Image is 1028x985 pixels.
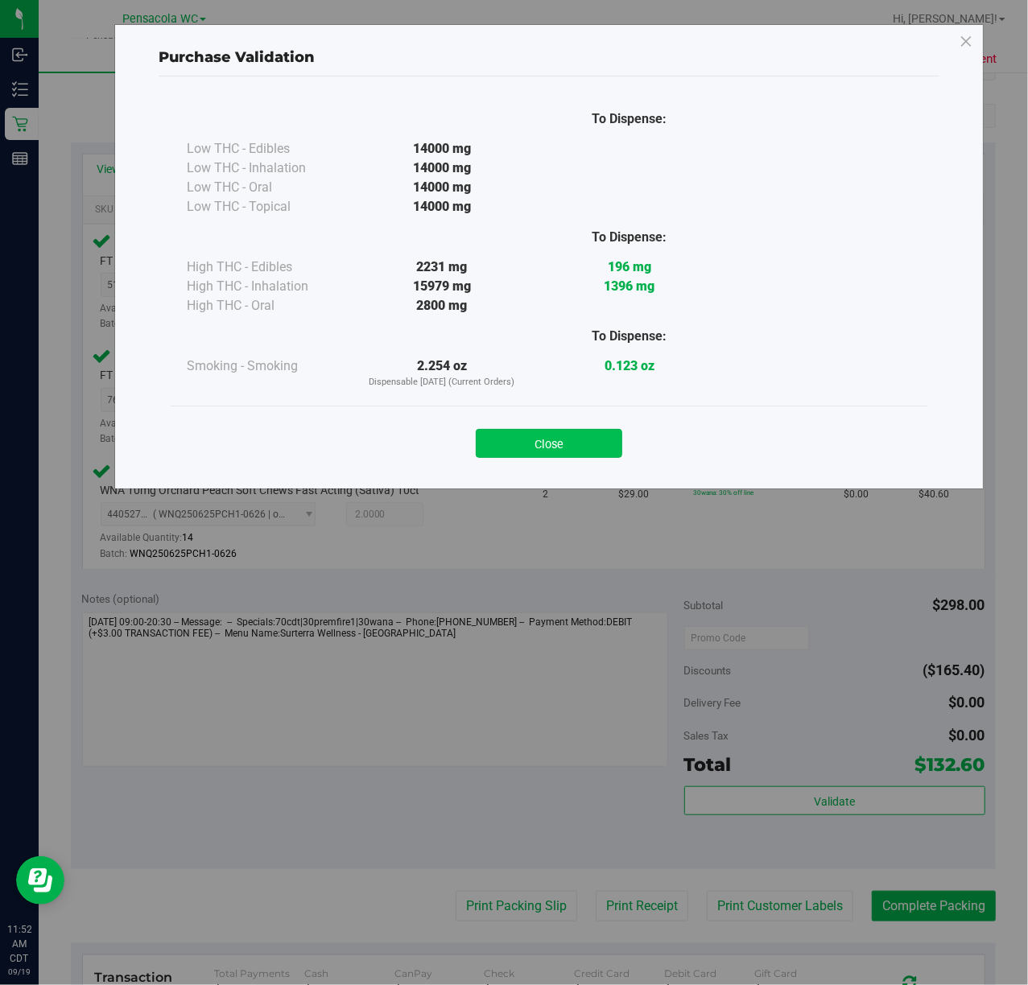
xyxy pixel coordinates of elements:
[187,356,348,376] div: Smoking - Smoking
[187,197,348,216] div: Low THC - Topical
[187,296,348,315] div: High THC - Oral
[348,197,535,216] div: 14000 mg
[535,327,723,346] div: To Dispense:
[348,159,535,178] div: 14000 mg
[348,258,535,277] div: 2231 mg
[187,159,348,178] div: Low THC - Inhalation
[187,258,348,277] div: High THC - Edibles
[348,296,535,315] div: 2800 mg
[608,259,651,274] strong: 196 mg
[604,278,654,294] strong: 1396 mg
[16,856,64,905] iframe: Resource center
[348,139,535,159] div: 14000 mg
[348,178,535,197] div: 14000 mg
[535,228,723,247] div: To Dispense:
[348,277,535,296] div: 15979 mg
[187,277,348,296] div: High THC - Inhalation
[187,139,348,159] div: Low THC - Edibles
[187,178,348,197] div: Low THC - Oral
[605,358,654,373] strong: 0.123 oz
[159,48,315,66] span: Purchase Validation
[476,429,622,458] button: Close
[348,376,535,389] p: Dispensable [DATE] (Current Orders)
[535,109,723,129] div: To Dispense:
[348,356,535,389] div: 2.254 oz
